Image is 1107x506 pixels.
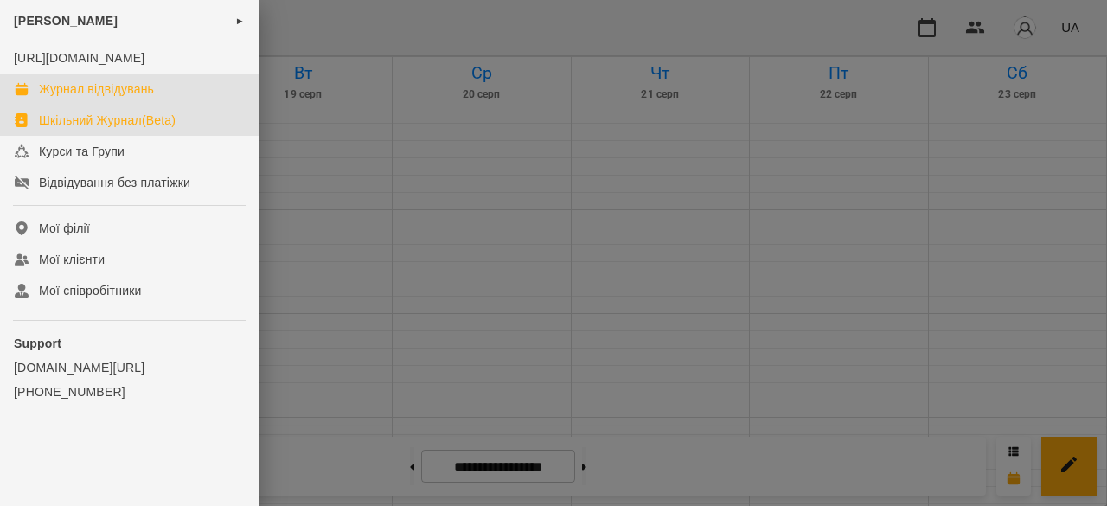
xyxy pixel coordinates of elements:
[39,143,125,160] div: Курси та Групи
[39,282,142,299] div: Мої співробітники
[39,251,105,268] div: Мої клієнти
[14,359,245,376] a: [DOMAIN_NAME][URL]
[39,220,90,237] div: Мої філії
[235,14,245,28] span: ►
[14,14,118,28] span: [PERSON_NAME]
[14,51,144,65] a: [URL][DOMAIN_NAME]
[39,174,190,191] div: Відвідування без платіжки
[39,112,176,129] div: Шкільний Журнал(Beta)
[14,335,245,352] p: Support
[39,80,154,98] div: Журнал відвідувань
[14,383,245,400] a: [PHONE_NUMBER]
